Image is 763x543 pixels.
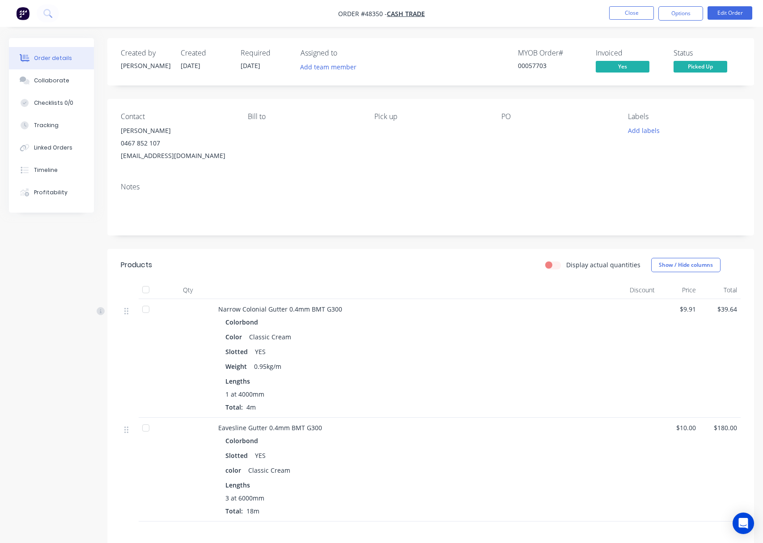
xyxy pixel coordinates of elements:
div: Products [121,260,152,270]
span: Narrow Colonial Gutter 0.4mm BMT G300 [218,305,342,313]
span: Lengths [225,480,250,490]
span: $9.91 [662,304,696,314]
div: color [225,464,245,477]
span: Order #48350 - [338,9,387,18]
button: Close [609,6,654,20]
label: Display actual quantities [566,260,640,269]
div: [PERSON_NAME] [121,124,233,137]
span: $180.00 [703,423,737,432]
button: Order details [9,47,94,69]
span: Yes [596,61,649,72]
div: Open Intercom Messenger [733,513,754,534]
div: YES [251,449,269,462]
div: Price [658,281,699,299]
div: Notes [121,183,741,191]
span: $39.64 [703,304,737,314]
div: Created by [121,49,170,57]
div: Status [674,49,741,57]
div: Labels [628,112,741,121]
span: Lengths [225,376,250,386]
div: Bill to [248,112,360,121]
span: 3 at 6000mm [225,493,264,503]
span: 4m [243,403,259,411]
div: 0467 852 107 [121,137,233,150]
div: Pick up [374,112,487,121]
div: Invoiced [596,49,663,57]
div: Checklists 0/0 [34,99,73,107]
button: Show / Hide columns [651,258,721,272]
div: Colorbond [225,434,262,447]
button: Linked Orders [9,137,94,159]
button: Checklists 0/0 [9,92,94,114]
div: Linked Orders [34,144,72,152]
button: Collaborate [9,69,94,92]
span: Total: [225,507,243,515]
span: 18m [243,507,263,515]
div: 0.95kg/m [250,360,285,373]
div: Profitability [34,188,68,197]
div: YES [251,345,269,358]
div: Colorbond [225,316,262,329]
div: Assigned to [301,49,390,57]
div: 00057703 [518,61,585,70]
span: [DATE] [241,61,260,70]
a: Cash Trade [387,9,425,18]
span: Eavesline Gutter 0.4mm BMT G300 [218,423,322,432]
button: Add team member [296,61,361,73]
div: MYOB Order # [518,49,585,57]
div: Required [241,49,290,57]
div: Classic Cream [246,330,295,343]
div: Discount [617,281,658,299]
div: Timeline [34,166,58,174]
div: Order details [34,54,72,62]
div: Slotted [225,345,251,358]
div: [EMAIL_ADDRESS][DOMAIN_NAME] [121,150,233,162]
button: Add team member [301,61,361,73]
div: [PERSON_NAME]0467 852 107[EMAIL_ADDRESS][DOMAIN_NAME] [121,124,233,162]
div: Color [225,330,246,343]
span: $10.00 [662,423,696,432]
div: PO [501,112,614,121]
button: Timeline [9,159,94,181]
span: 1 at 4000mm [225,389,264,399]
div: Qty [161,281,215,299]
div: Created [181,49,230,57]
button: Add labels [623,124,664,137]
span: [DATE] [181,61,200,70]
div: [PERSON_NAME] [121,61,170,70]
button: Tracking [9,114,94,137]
div: Contact [121,112,233,121]
div: Weight [225,360,250,373]
button: Options [658,6,703,21]
button: Picked Up [674,61,727,74]
div: Total [699,281,741,299]
button: Profitability [9,181,94,204]
span: Total: [225,403,243,411]
div: Collaborate [34,77,69,85]
button: Edit Order [708,6,752,20]
img: Factory [16,7,30,20]
div: Slotted [225,449,251,462]
div: Tracking [34,121,59,129]
span: Picked Up [674,61,727,72]
div: Classic Cream [245,464,294,477]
